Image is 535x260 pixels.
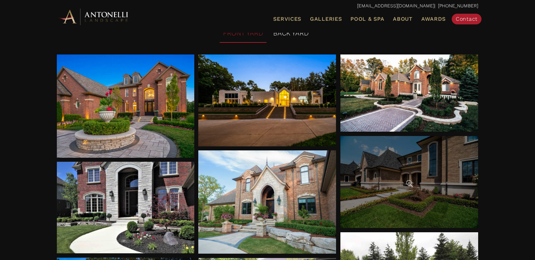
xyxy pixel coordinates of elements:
span: Awards [421,16,446,22]
span: About [393,16,413,22]
a: Galleries [307,15,344,23]
span: Contact [456,16,477,22]
a: Awards [419,15,448,23]
li: FRONT YARD [220,24,266,43]
a: Services [271,15,304,23]
img: Antonelli Horizontal Logo [57,7,130,26]
span: Pool & Spa [350,16,384,22]
li: BACK YARD [270,24,312,43]
a: Contact [452,14,481,24]
span: Services [273,16,301,22]
p: | [PHONE_NUMBER] [57,2,478,10]
a: [EMAIL_ADDRESS][DOMAIN_NAME] [357,3,434,8]
a: Pool & Spa [348,15,387,23]
a: About [390,15,415,23]
span: Galleries [310,16,342,22]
